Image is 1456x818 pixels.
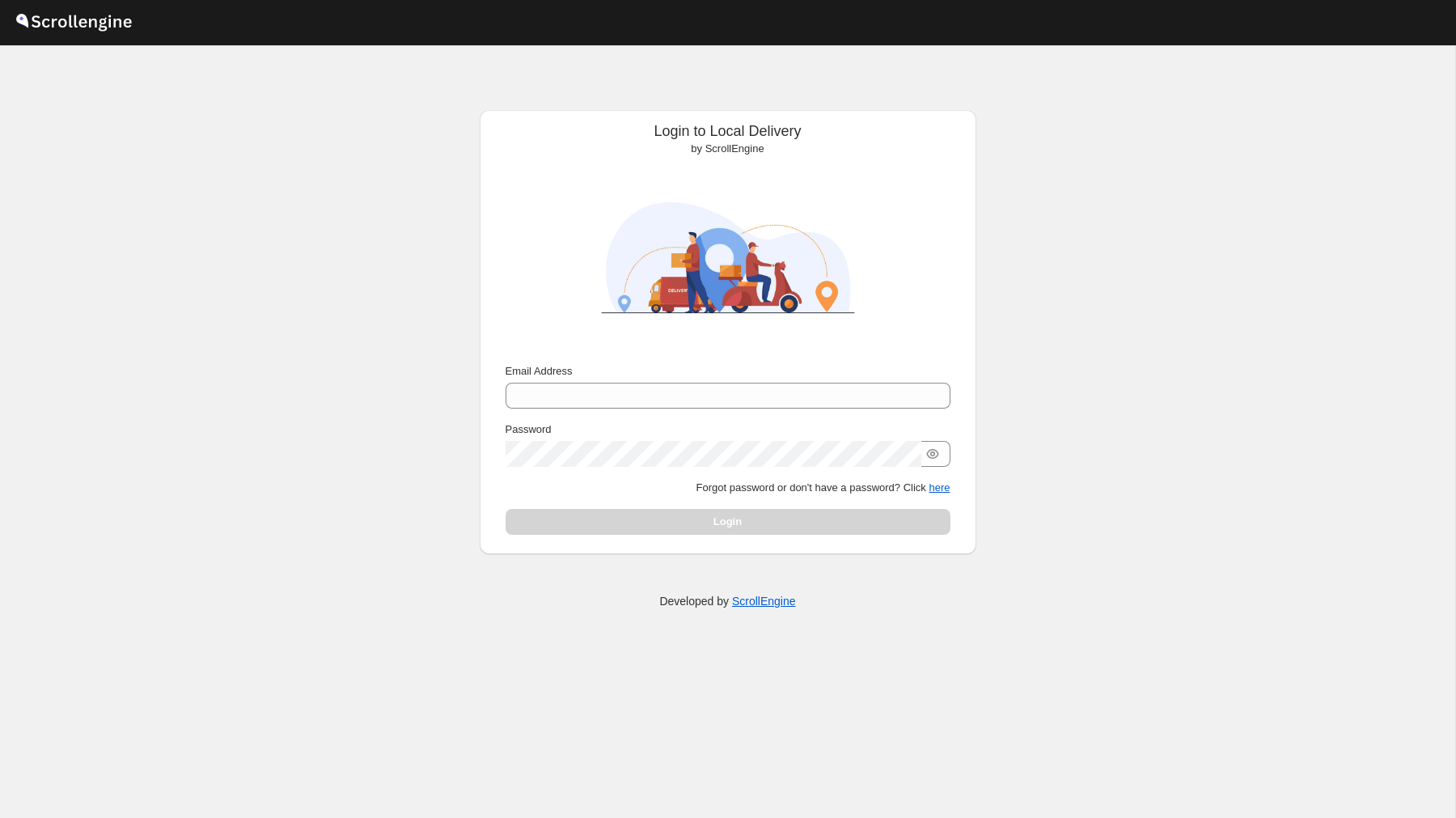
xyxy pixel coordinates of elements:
[659,593,795,609] p: Developed by
[506,365,573,377] span: Email Address
[929,481,950,494] button: here
[586,163,870,352] img: ScrollEngine
[691,142,764,155] span: by ScrollEngine
[732,595,796,608] a: ScrollEngine
[506,423,552,435] span: Password
[506,480,950,496] p: Forgot password or don't have a password? Click
[493,123,963,157] div: Login to Local Delivery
